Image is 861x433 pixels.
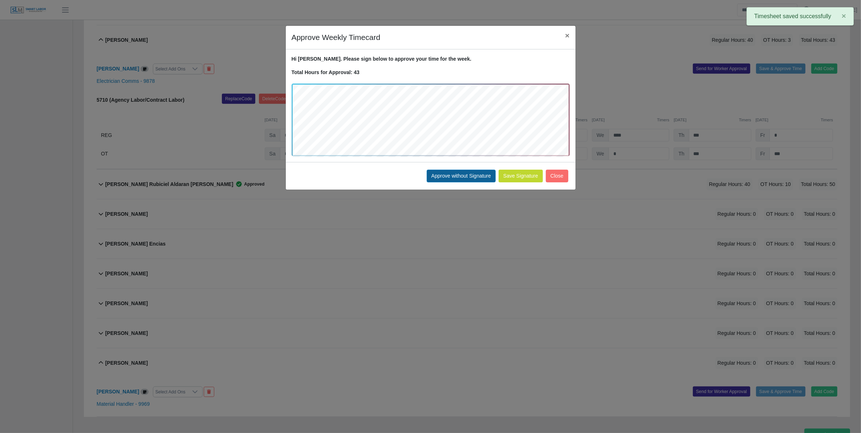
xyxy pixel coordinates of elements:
strong: Hi [PERSON_NAME]. Please sign below to approve your time for the week. [292,56,472,62]
div: Timesheet saved successfully [747,7,854,25]
span: × [842,12,846,20]
span: × [565,31,569,40]
button: Close [559,26,575,45]
button: Save Signature [499,170,543,182]
h4: Approve Weekly Timecard [292,32,381,43]
button: Close [546,170,568,182]
strong: Total Hours for Approval: 43 [292,69,360,75]
button: Approve without Signature [427,170,496,182]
